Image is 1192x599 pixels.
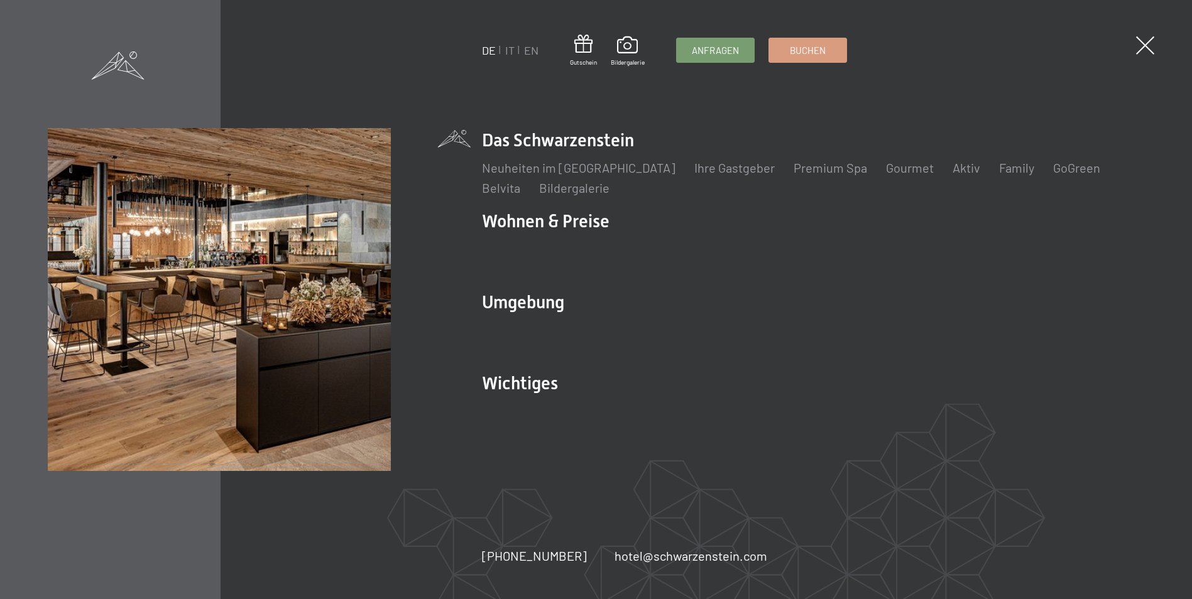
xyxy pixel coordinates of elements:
a: EN [524,43,539,57]
a: Anfragen [677,38,754,62]
a: hotel@schwarzenstein.com [615,547,767,564]
a: Gourmet [886,160,934,175]
span: Anfragen [692,44,739,57]
a: Ihre Gastgeber [694,160,775,175]
a: Belvita [482,180,520,195]
a: GoGreen [1053,160,1100,175]
span: [PHONE_NUMBER] [482,548,587,563]
a: Aktiv [953,160,980,175]
a: Gutschein [570,35,597,67]
a: Family [999,160,1034,175]
a: Bildergalerie [539,180,610,195]
a: [PHONE_NUMBER] [482,547,587,564]
a: Neuheiten im [GEOGRAPHIC_DATA] [482,160,675,175]
a: Buchen [769,38,846,62]
a: Bildergalerie [611,36,645,67]
span: Bildergalerie [611,58,645,67]
a: IT [505,43,515,57]
span: Gutschein [570,58,597,67]
span: Buchen [790,44,826,57]
a: DE [482,43,496,57]
a: Premium Spa [794,160,867,175]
